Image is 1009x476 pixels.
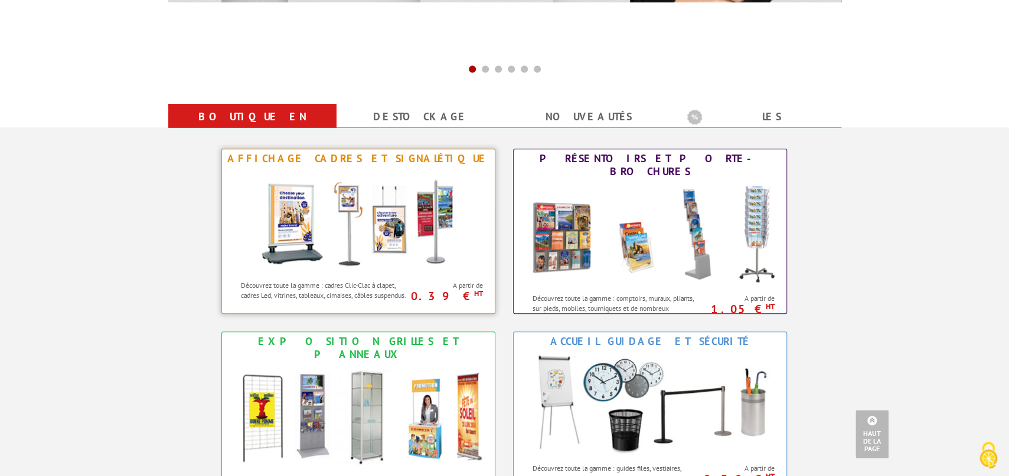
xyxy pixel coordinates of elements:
div: Présentoirs et Porte-brochures [517,152,783,178]
sup: HT [474,288,482,298]
sup: HT [765,301,774,311]
img: Cookies (fenêtre modale) [974,441,1003,470]
a: Affichage Cadres et Signalétique Affichage Cadres et Signalétique Découvrez toute la gamme : cadr... [221,149,495,314]
span: A partir de [413,281,483,290]
p: 1.05 € [698,306,775,313]
img: Accueil Guidage et Sécurité [520,351,780,457]
img: Affichage Cadres et Signalétique [249,168,468,274]
button: Cookies (fenêtre modale) [968,436,1009,476]
a: Destockage [351,106,491,127]
p: 0.39 € [407,293,483,300]
p: Découvrez toute la gamme : comptoirs, muraux, pliants, sur pieds, mobiles, tourniquets et de nomb... [533,293,701,323]
a: Boutique en ligne [182,106,322,149]
a: Présentoirs et Porte-brochures Présentoirs et Porte-brochures Découvrez toute la gamme : comptoir... [513,149,787,314]
p: Découvrez toute la gamme : cadres Clic-Clac à clapet, cadres Led, vitrines, tableaux, cimaises, c... [241,280,409,300]
a: Les promotions [687,106,827,149]
img: Présentoirs et Porte-brochures [520,181,780,287]
b: Les promotions [687,106,835,130]
img: Exposition Grilles et Panneaux [228,364,488,470]
div: Accueil Guidage et Sécurité [517,335,783,348]
a: Haut de la page [855,410,889,458]
a: nouveautés [519,106,659,127]
div: Exposition Grilles et Panneaux [225,335,492,361]
span: A partir de [704,294,775,303]
span: A partir de [704,464,775,473]
div: Affichage Cadres et Signalétique [225,152,492,165]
